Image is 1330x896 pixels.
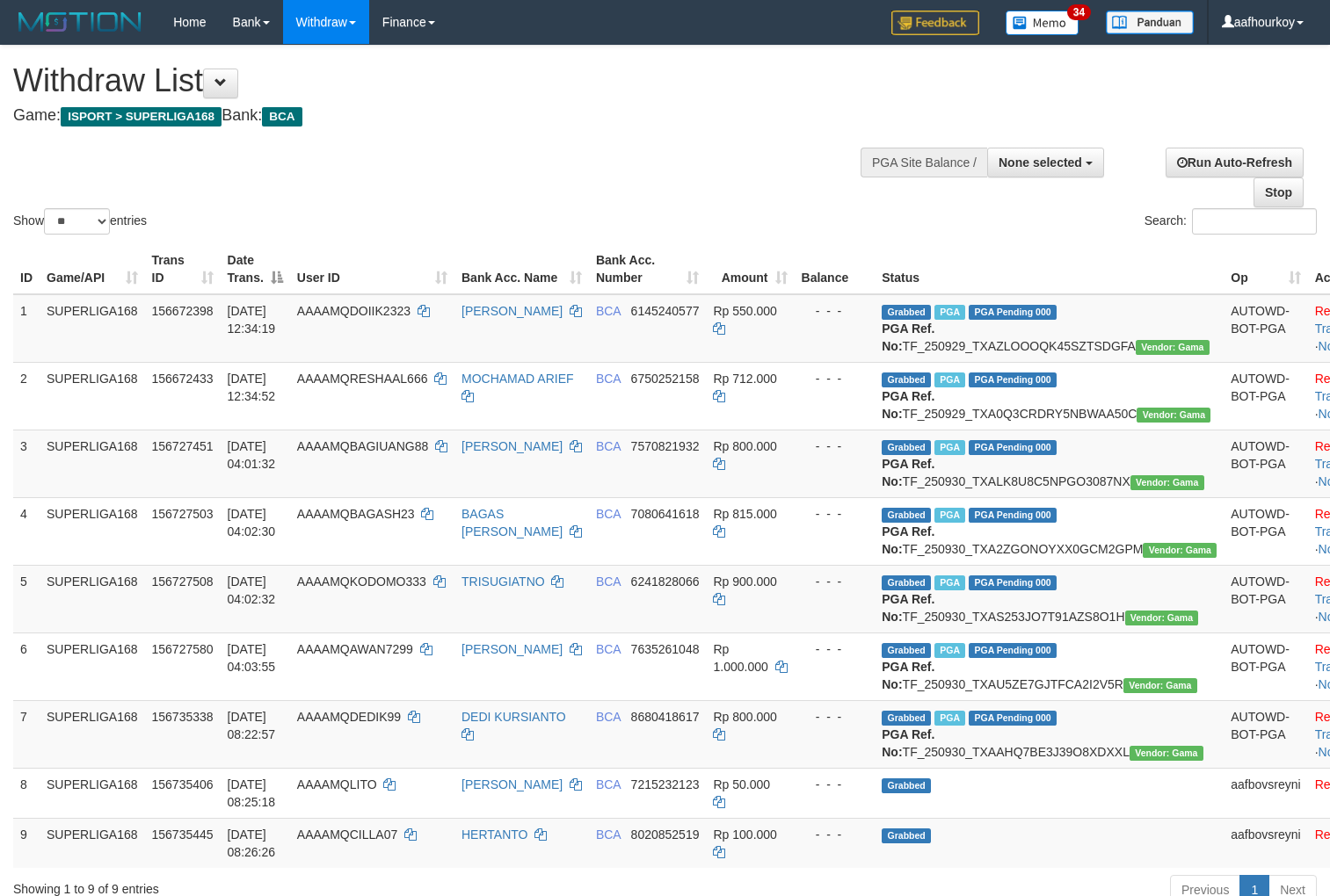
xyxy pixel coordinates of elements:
td: TF_250930_TXAU5ZE7GJTFCA2I2V5R [875,632,1224,700]
b: PGA Ref. No: [882,322,934,353]
span: Vendor URL: https://trx31.1velocity.biz [1123,678,1197,693]
span: Copy 8680418617 to clipboard [631,710,700,724]
span: Copy 8020852519 to clipboard [631,827,700,842]
span: Rp 550.000 [713,304,776,318]
span: Grabbed [882,643,931,658]
span: [DATE] 12:34:52 [228,372,276,403]
td: SUPERLIGA168 [40,632,145,700]
div: - - - [802,302,868,320]
td: 9 [13,818,40,868]
span: Marked by aafsoycanthlai [934,305,965,320]
span: AAAAMQBAGASH23 [297,507,415,521]
span: Marked by aafsoycanthlai [934,372,965,387]
input: Search: [1192,208,1317,235]
div: - - - [802,505,868,523]
span: Copy 6750252158 to clipboard [631,372,700,386]
h4: Game: Bank: [13,107,869,125]
td: TF_250930_TXAAHQ7BE3J39O8XDXXL [875,700,1224,768]
span: BCA [596,710,621,724]
th: Balance [795,244,876,294]
span: Grabbed [882,778,931,793]
td: SUPERLIGA168 [40,294,145,363]
span: Grabbed [882,575,931,590]
td: SUPERLIGA168 [40,497,145,565]
a: Run Auto-Refresh [1166,148,1304,177]
img: Feedback.jpg [891,11,979,35]
span: 156735445 [152,827,214,842]
span: Vendor URL: https://trx31.1velocity.biz [1137,408,1210,423]
span: AAAAMQAWAN7299 [297,642,413,656]
label: Show entries [13,208,147,235]
span: [DATE] 08:26:26 [228,827,276,859]
span: Marked by aafchoeunmanni [934,643,965,658]
td: SUPERLIGA168 [40,700,145,768]
span: Copy 7080641618 to clipboard [631,507,700,521]
span: PGA Pending [969,440,1057,455]
span: 156727508 [152,574,214,589]
span: Rp 900.000 [713,574,776,589]
b: PGA Ref. No: [882,389,934,421]
th: Game/API: activate to sort column ascending [40,244,145,294]
td: TF_250930_TXAS253JO7T91AZS8O1H [875,565,1224,632]
span: BCA [596,304,621,318]
span: Copy 6241828066 to clipboard [631,574,700,589]
div: - - - [802,826,868,843]
div: - - - [802,708,868,726]
b: PGA Ref. No: [882,660,934,691]
div: - - - [802,437,868,455]
span: Rp 1.000.000 [713,642,767,674]
span: Vendor URL: https://trx31.1velocity.biz [1130,746,1203,761]
td: 2 [13,362,40,430]
span: 156735338 [152,710,214,724]
td: TF_250929_TXAZLOOOQK45SZTSDGFA [875,294,1224,363]
span: BCA [596,642,621,656]
span: [DATE] 12:34:19 [228,304,276,336]
span: Marked by aafchoeunmanni [934,440,965,455]
b: PGA Ref. No: [882,457,934,488]
span: Copy 7635261048 to clipboard [631,642,700,656]
td: 4 [13,497,40,565]
th: Op: activate to sort column ascending [1224,244,1307,294]
a: MOCHAMAD ARIEF [462,372,574,386]
span: 34 [1067,4,1091,20]
span: BCA [596,439,621,453]
span: Vendor URL: https://trx31.1velocity.biz [1136,340,1210,355]
button: None selected [987,148,1104,177]
span: Rp 815.000 [713,507,776,521]
span: PGA Pending [969,711,1057,726]
span: AAAAMQLITO [297,777,377,791]
div: PGA Site Balance / [861,148,987,177]
td: AUTOWD-BOT-PGA [1224,430,1307,497]
span: Marked by aafnonsreyleab [934,711,965,726]
span: [DATE] 04:02:30 [228,507,276,538]
label: Search: [1145,208,1317,235]
img: MOTION_logo.png [13,9,147,35]
select: Showentries [44,208,110,235]
td: SUPERLIGA168 [40,430,145,497]
span: AAAAMQBAGIUANG88 [297,439,428,453]
td: AUTOWD-BOT-PGA [1224,294,1307,363]
td: SUPERLIGA168 [40,768,145,818]
span: Vendor URL: https://trx31.1velocity.biz [1125,611,1199,625]
td: 8 [13,768,40,818]
span: Marked by aafchoeunmanni [934,575,965,590]
td: TF_250929_TXA0Q3CRDRY5NBWAA50C [875,362,1224,430]
span: PGA Pending [969,305,1057,320]
span: BCA [596,777,621,791]
a: [PERSON_NAME] [462,439,563,453]
span: ISPORT > SUPERLIGA168 [61,107,222,126]
th: ID [13,244,40,294]
span: AAAAMQKODOMO333 [297,574,426,589]
b: PGA Ref. No: [882,727,934,759]
span: PGA Pending [969,372,1057,387]
span: BCA [596,574,621,589]
td: AUTOWD-BOT-PGA [1224,565,1307,632]
th: User ID: activate to sort column ascending [290,244,454,294]
th: Bank Acc. Name: activate to sort column ascending [454,244,589,294]
span: AAAAMQCILLA07 [297,827,397,842]
th: Status [875,244,1224,294]
span: Rp 712.000 [713,372,776,386]
span: Copy 7570821932 to clipboard [631,439,700,453]
span: [DATE] 08:22:57 [228,710,276,741]
span: PGA Pending [969,575,1057,590]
